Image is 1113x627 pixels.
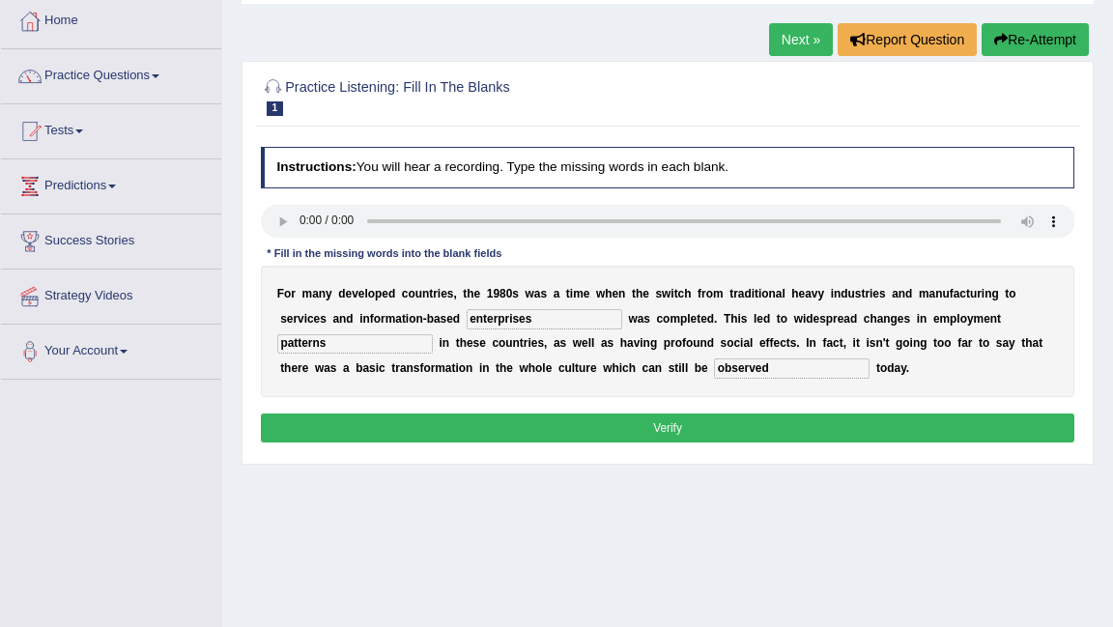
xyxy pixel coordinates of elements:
[499,287,506,300] b: 8
[791,287,798,300] b: h
[983,336,989,350] b: o
[759,336,766,350] b: e
[467,309,622,328] input: blank
[591,336,594,350] b: l
[826,312,833,326] b: p
[977,287,982,300] b: r
[473,336,480,350] b: s
[1009,287,1015,300] b: o
[675,336,682,350] b: o
[277,334,433,354] input: blank
[655,287,662,300] b: s
[570,287,573,300] b: i
[302,287,313,300] b: m
[913,336,920,350] b: n
[730,312,737,326] b: h
[875,336,882,350] b: n
[960,312,967,326] b: o
[460,336,467,350] b: h
[427,312,434,326] b: b
[338,287,345,300] b: d
[540,287,547,300] b: s
[984,312,990,326] b: e
[770,336,774,350] b: f
[713,287,724,300] b: m
[805,287,812,300] b: a
[492,336,499,350] b: c
[920,312,927,326] b: n
[838,312,844,326] b: e
[979,336,983,350] b: t
[620,336,627,350] b: h
[582,336,588,350] b: e
[817,287,824,300] b: y
[506,287,513,300] b: 0
[382,287,388,300] b: e
[434,312,441,326] b: a
[261,245,508,262] div: * Fill in the missing words into the blank fields
[919,287,929,300] b: m
[957,336,961,350] b: f
[701,287,706,300] b: r
[441,287,447,300] b: e
[865,287,870,300] b: r
[433,287,438,300] b: r
[843,312,850,326] b: a
[707,336,714,350] b: d
[831,287,834,300] b: i
[453,312,460,326] b: d
[714,358,870,378] input: blank
[686,336,693,350] b: o
[1,49,221,98] a: Practice Questions
[284,287,291,300] b: o
[627,336,634,350] b: a
[634,336,641,350] b: v
[267,101,284,116] span: 1
[440,336,442,350] b: i
[1039,336,1042,350] b: t
[937,336,944,350] b: o
[554,287,560,300] b: a
[307,312,314,326] b: c
[920,336,927,350] b: g
[415,312,422,326] b: n
[714,312,717,326] b: .
[314,312,321,326] b: e
[910,336,913,350] b: i
[356,361,362,375] b: b
[442,336,449,350] b: n
[662,287,671,300] b: w
[524,336,528,350] b: r
[663,312,670,326] b: o
[643,312,650,326] b: s
[741,312,748,326] b: s
[512,287,519,300] b: s
[1033,336,1040,350] b: a
[866,336,869,350] b: i
[961,336,968,350] b: a
[544,336,547,350] b: ,
[833,336,840,350] b: c
[870,336,876,350] b: s
[833,312,838,326] b: r
[381,312,385,326] b: r
[898,312,904,326] b: e
[298,361,302,375] b: r
[1002,336,1009,350] b: a
[605,287,612,300] b: h
[671,336,675,350] b: r
[891,312,898,326] b: g
[287,312,294,326] b: e
[643,336,650,350] b: n
[368,287,375,300] b: o
[883,336,886,350] b: '
[280,361,284,375] b: t
[608,336,614,350] b: s
[650,336,657,350] b: g
[319,287,326,300] b: n
[352,287,358,300] b: v
[526,287,534,300] b: w
[756,312,763,326] b: e
[1025,336,1032,350] b: h
[636,287,642,300] b: h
